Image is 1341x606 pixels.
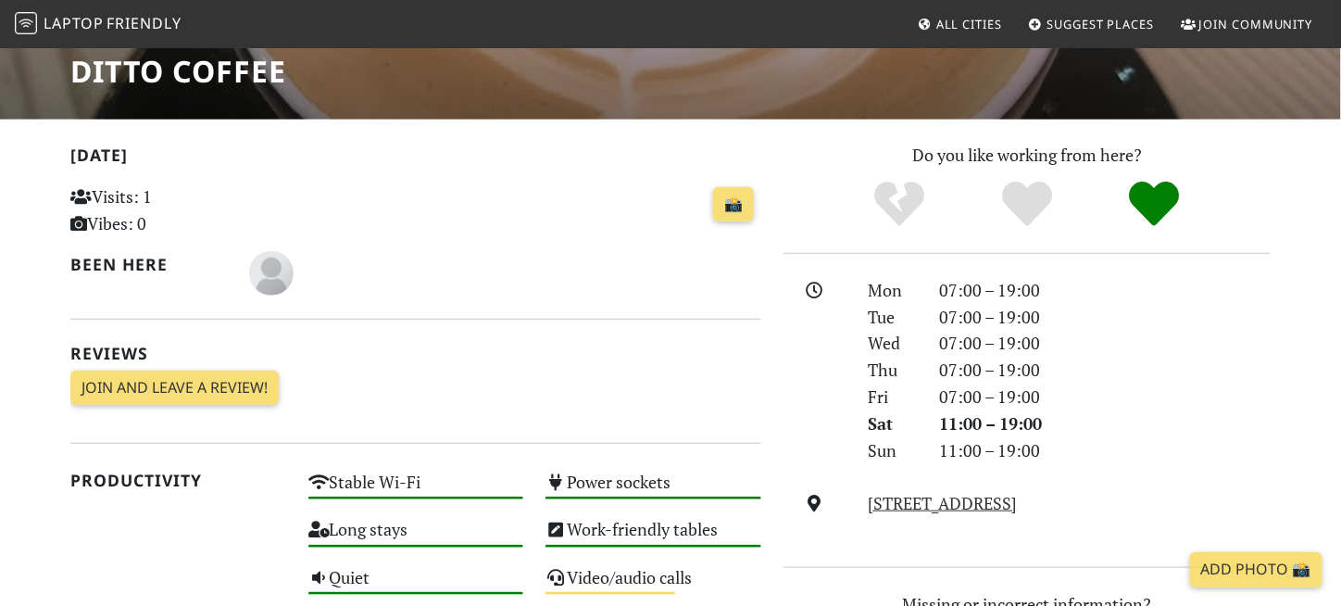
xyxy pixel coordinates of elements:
div: Tue [858,304,928,331]
div: Sat [858,410,928,437]
a: [STREET_ADDRESS] [869,492,1018,514]
h2: Been here [70,255,227,274]
div: 07:00 – 19:00 [928,330,1282,357]
a: Join and leave a review! [70,371,279,406]
div: Wed [858,330,928,357]
img: blank-535327c66bd565773addf3077783bbfce4b00ec00e9fd257753287c682c7fa38.png [249,251,294,296]
div: 11:00 – 19:00 [928,437,1282,464]
a: Suggest Places [1021,7,1162,41]
div: Mon [858,277,928,304]
p: Do you like working from here? [783,142,1271,169]
div: No [836,179,964,230]
div: 07:00 – 19:00 [928,357,1282,384]
span: Laptop [44,13,104,33]
a: All Cities [910,7,1009,41]
span: Friendly [107,13,181,33]
span: All Cities [936,16,1002,32]
img: LaptopFriendly [15,12,37,34]
a: Join Community [1173,7,1321,41]
div: Definitely! [1091,179,1219,230]
p: Visits: 1 Vibes: 0 [70,183,286,237]
div: Work-friendly tables [534,514,772,562]
div: 07:00 – 19:00 [928,384,1282,410]
div: Stable Wi-Fi [297,467,535,514]
div: Power sockets [534,467,772,514]
a: LaptopFriendly LaptopFriendly [15,8,182,41]
div: Yes [963,179,1091,230]
div: Sun [858,437,928,464]
span: Join Community [1199,16,1313,32]
h2: Reviews [70,344,761,363]
div: 07:00 – 19:00 [928,304,1282,331]
h2: [DATE] [70,145,761,172]
div: Long stays [297,514,535,562]
div: Thu [858,357,928,384]
h2: Productivity [70,471,286,490]
div: 11:00 – 19:00 [928,410,1282,437]
span: Emma Starkie [249,260,294,283]
a: 📸 [713,187,754,222]
span: Suggest Places [1047,16,1155,32]
h1: Ditto Coffee [70,54,309,89]
div: Fri [858,384,928,410]
div: 07:00 – 19:00 [928,277,1282,304]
